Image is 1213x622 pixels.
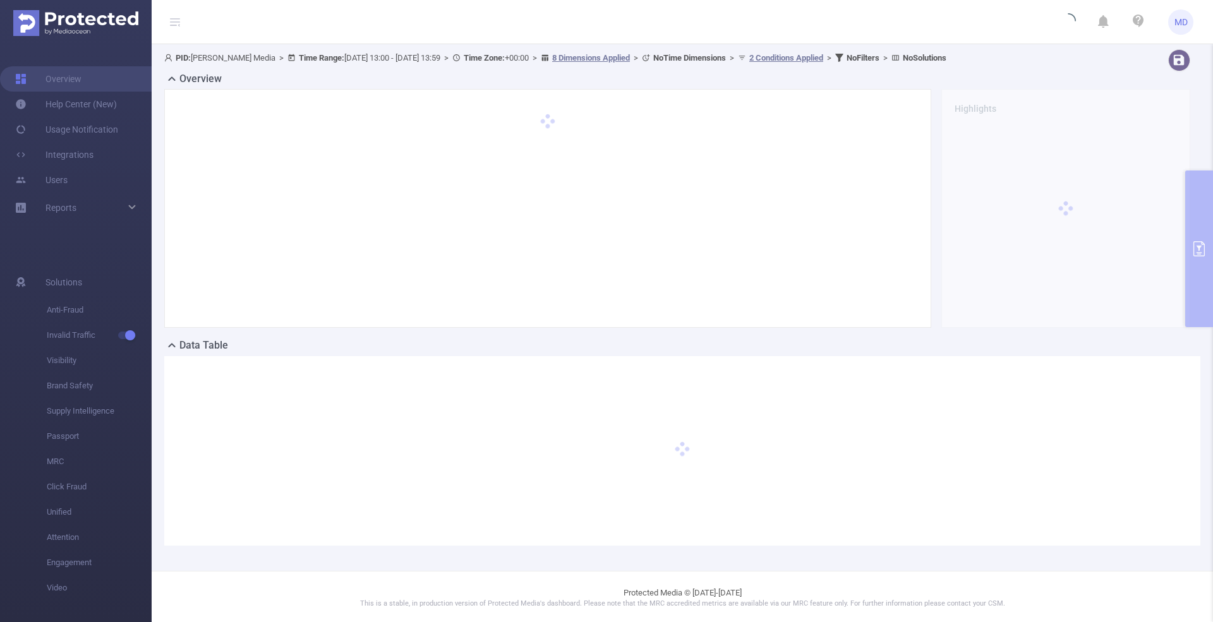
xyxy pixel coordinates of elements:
span: Solutions [45,270,82,295]
span: > [823,53,835,63]
span: > [275,53,287,63]
h2: Data Table [179,338,228,353]
a: Reports [45,195,76,220]
b: PID: [176,53,191,63]
span: Visibility [47,348,152,373]
a: Help Center (New) [15,92,117,117]
span: Unified [47,499,152,525]
span: > [726,53,738,63]
span: Engagement [47,550,152,575]
span: Passport [47,424,152,449]
a: Users [15,167,68,193]
span: Supply Intelligence [47,398,152,424]
p: This is a stable, in production version of Protected Media's dashboard. Please note that the MRC ... [183,599,1181,609]
span: Anti-Fraud [47,297,152,323]
u: 2 Conditions Applied [749,53,823,63]
span: > [879,53,891,63]
span: MRC [47,449,152,474]
a: Overview [15,66,81,92]
span: Brand Safety [47,373,152,398]
i: icon: user [164,54,176,62]
b: No Filters [847,53,879,63]
img: Protected Media [13,10,138,36]
span: Invalid Traffic [47,323,152,348]
b: Time Zone: [464,53,505,63]
a: Integrations [15,142,94,167]
h2: Overview [179,71,222,87]
b: Time Range: [299,53,344,63]
span: Reports [45,203,76,213]
b: No Time Dimensions [653,53,726,63]
span: > [529,53,541,63]
span: Attention [47,525,152,550]
i: icon: loading [1061,13,1076,31]
a: Usage Notification [15,117,118,142]
span: Video [47,575,152,601]
span: [PERSON_NAME] Media [DATE] 13:00 - [DATE] 13:59 +00:00 [164,53,946,63]
b: No Solutions [903,53,946,63]
span: MD [1174,9,1188,35]
span: > [440,53,452,63]
span: Click Fraud [47,474,152,499]
span: > [630,53,642,63]
u: 8 Dimensions Applied [552,53,630,63]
